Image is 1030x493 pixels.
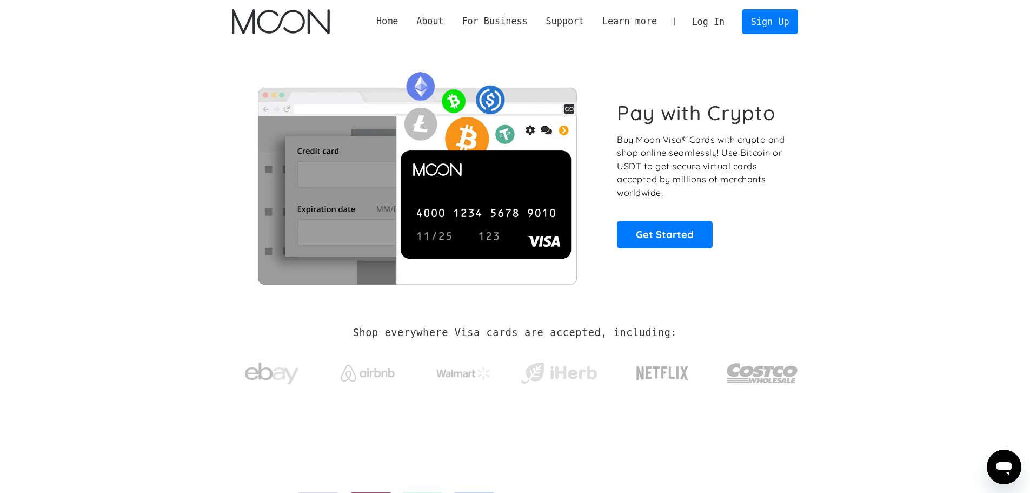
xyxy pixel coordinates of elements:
img: ebay [245,357,299,391]
div: About [416,15,444,28]
div: For Business [453,15,537,28]
img: Airbnb [341,365,395,382]
a: Sign Up [742,9,798,34]
a: Netflix [614,349,711,392]
a: ebay [232,346,313,396]
a: Walmart [423,356,503,385]
img: Walmart [436,367,490,380]
a: Airbnb [327,354,408,387]
div: For Business [462,15,527,28]
div: Support [537,15,593,28]
img: Moon Cards let you spend your crypto anywhere Visa is accepted. [232,64,602,284]
img: Netflix [635,360,689,387]
a: Log In [683,10,734,34]
iframe: Button to launch messaging window [987,450,1021,484]
a: Get Started [617,221,713,248]
h1: Pay with Crypto [617,101,776,125]
a: home [232,9,330,34]
p: Buy Moon Visa® Cards with crypto and shop online seamlessly! Use Bitcoin or USDT to get secure vi... [617,133,786,200]
div: About [407,15,453,28]
h2: Shop everywhere Visa cards are accepted, including: [353,327,677,339]
div: Support [546,15,584,28]
img: iHerb [519,359,599,387]
a: Costco [726,342,799,399]
div: Learn more [602,15,657,28]
a: Home [367,15,407,28]
img: Costco [726,353,799,393]
div: Learn more [593,15,666,28]
img: Moon Logo [232,9,330,34]
a: iHerb [519,349,599,393]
